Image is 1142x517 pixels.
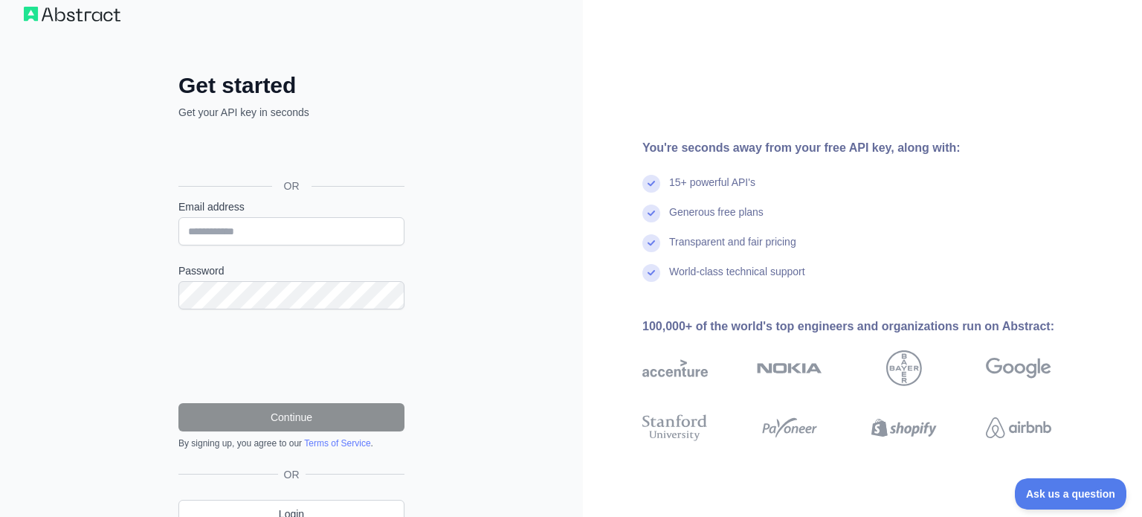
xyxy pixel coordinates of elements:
[178,105,404,120] p: Get your API key in seconds
[642,234,660,252] img: check mark
[642,205,660,222] img: check mark
[24,7,120,22] img: Workflow
[178,403,404,431] button: Continue
[886,350,922,386] img: bayer
[178,437,404,449] div: By signing up, you agree to our .
[178,327,404,385] iframe: reCAPTCHA
[757,411,822,444] img: payoneer
[669,234,796,264] div: Transparent and fair pricing
[272,179,312,193] span: OR
[304,438,370,449] a: Terms of Service
[986,411,1051,444] img: airbnb
[986,350,1051,386] img: google
[642,350,708,386] img: accenture
[642,139,1099,157] div: You're seconds away from your free API key, along with:
[642,318,1099,335] div: 100,000+ of the world's top engineers and organizations run on Abstract:
[642,175,660,193] img: check mark
[757,350,822,386] img: nokia
[178,72,404,99] h2: Get started
[642,411,708,444] img: stanford university
[642,264,660,282] img: check mark
[669,205,764,234] div: Generous free plans
[669,175,755,205] div: 15+ powerful API's
[278,467,306,482] span: OR
[178,199,404,214] label: Email address
[178,263,404,278] label: Password
[1015,478,1127,510] iframe: Toggle Customer Support
[171,136,409,169] iframe: Sign in with Google Button
[871,411,937,444] img: shopify
[669,264,805,294] div: World-class technical support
